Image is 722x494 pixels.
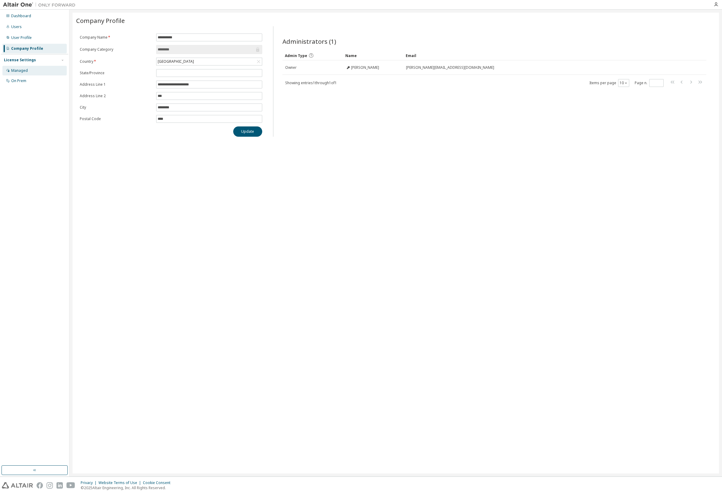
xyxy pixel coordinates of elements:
[80,105,153,110] label: City
[56,482,63,489] img: linkedin.svg
[345,51,401,60] div: Name
[11,14,31,18] div: Dashboard
[11,68,28,73] div: Managed
[635,79,664,87] span: Page n.
[80,94,153,98] label: Address Line 2
[406,65,494,70] span: [PERSON_NAME][EMAIL_ADDRESS][DOMAIN_NAME]
[156,58,262,65] div: [GEOGRAPHIC_DATA]
[80,116,153,121] label: Postal Code
[3,2,79,8] img: Altair One
[80,82,153,87] label: Address Line 1
[285,65,297,70] span: Owner
[11,35,32,40] div: User Profile
[4,58,36,62] div: License Settings
[233,126,262,137] button: Update
[81,480,98,485] div: Privacy
[285,80,337,85] span: Showing entries 1 through 1 of 1
[406,51,689,60] div: Email
[80,47,153,52] label: Company Category
[80,59,153,64] label: Country
[66,482,75,489] img: youtube.svg
[282,37,336,46] span: Administrators (1)
[11,78,26,83] div: On Prem
[11,46,43,51] div: Company Profile
[143,480,174,485] div: Cookie Consent
[157,58,195,65] div: [GEOGRAPHIC_DATA]
[81,485,174,490] p: © 2025 Altair Engineering, Inc. All Rights Reserved.
[98,480,143,485] div: Website Terms of Use
[80,35,153,40] label: Company Name
[2,482,33,489] img: altair_logo.svg
[285,53,307,58] span: Admin Type
[589,79,629,87] span: Items per page
[76,16,125,25] span: Company Profile
[80,71,153,75] label: State/Province
[47,482,53,489] img: instagram.svg
[351,65,379,70] span: [PERSON_NAME]
[620,81,628,85] button: 10
[37,482,43,489] img: facebook.svg
[11,24,22,29] div: Users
